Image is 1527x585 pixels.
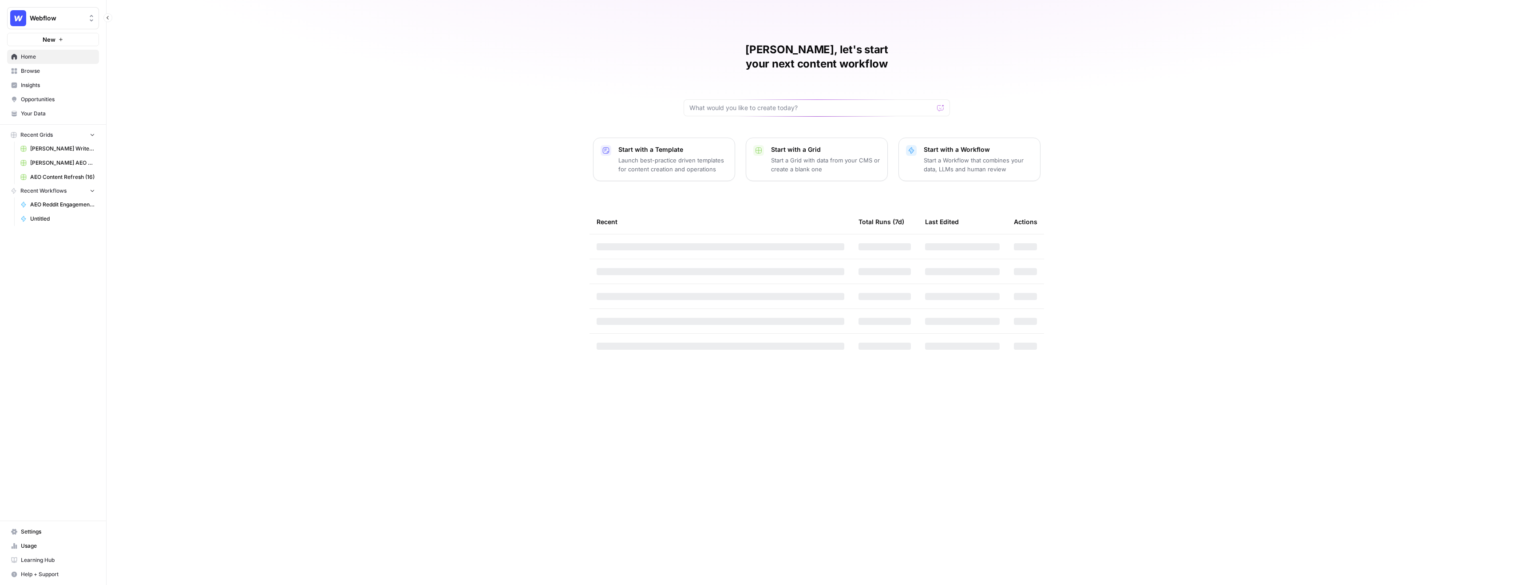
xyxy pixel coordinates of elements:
a: Opportunities [7,92,99,107]
span: AEO Content Refresh (16) [30,173,95,181]
span: Untitled [30,215,95,223]
div: Recent [597,209,844,234]
button: New [7,33,99,46]
span: Your Data [21,110,95,118]
button: Help + Support [7,567,99,581]
div: Total Runs (7d) [858,209,904,234]
a: Settings [7,525,99,539]
a: Usage [7,539,99,553]
span: Opportunities [21,95,95,103]
span: New [43,35,55,44]
p: Start a Workflow that combines your data, LLMs and human review [924,156,1033,174]
button: Recent Grids [7,128,99,142]
a: Learning Hub [7,553,99,567]
div: Last Edited [925,209,959,234]
span: Webflow [30,14,83,23]
button: Start with a GridStart a Grid with data from your CMS or create a blank one [746,138,888,181]
p: Launch best-practice driven templates for content creation and operations [618,156,728,174]
span: Recent Workflows [20,187,67,195]
span: AEO Reddit Engagement - Fork [30,201,95,209]
button: Workspace: Webflow [7,7,99,29]
span: [PERSON_NAME] AEO Content Refresh [30,159,95,167]
a: AEO Reddit Engagement - Fork [16,198,99,212]
button: Recent Workflows [7,184,99,198]
p: Start with a Grid [771,145,880,154]
a: AEO Content Refresh (16) [16,170,99,184]
div: Actions [1014,209,1037,234]
a: Browse [7,64,99,78]
span: Learning Hub [21,556,95,564]
button: Start with a TemplateLaunch best-practice driven templates for content creation and operations [593,138,735,181]
span: Help + Support [21,570,95,578]
span: Usage [21,542,95,550]
span: Insights [21,81,95,89]
span: Settings [21,528,95,536]
span: Browse [21,67,95,75]
a: Untitled [16,212,99,226]
span: [PERSON_NAME] Write Informational Article [30,145,95,153]
button: Start with a WorkflowStart a Workflow that combines your data, LLMs and human review [898,138,1040,181]
span: Home [21,53,95,61]
input: What would you like to create today? [689,103,934,112]
a: Insights [7,78,99,92]
p: Start with a Workflow [924,145,1033,154]
a: Home [7,50,99,64]
a: [PERSON_NAME] AEO Content Refresh [16,156,99,170]
h1: [PERSON_NAME], let's start your next content workflow [684,43,950,71]
span: Recent Grids [20,131,53,139]
a: Your Data [7,107,99,121]
p: Start with a Template [618,145,728,154]
a: [PERSON_NAME] Write Informational Article [16,142,99,156]
p: Start a Grid with data from your CMS or create a blank one [771,156,880,174]
img: Webflow Logo [10,10,26,26]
